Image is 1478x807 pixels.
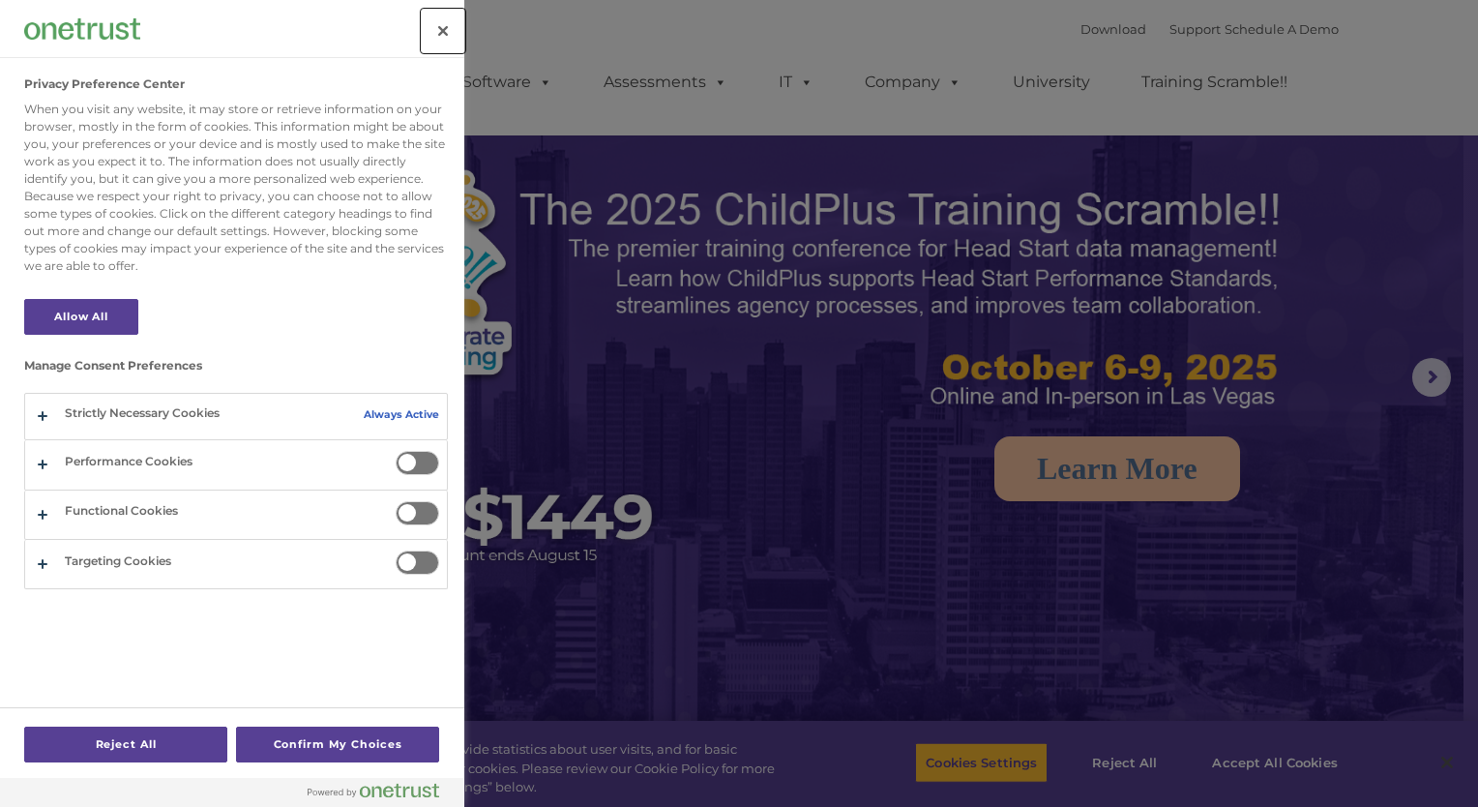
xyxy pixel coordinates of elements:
[24,18,140,39] img: Company Logo
[269,128,328,142] span: Last name
[308,783,439,798] img: Powered by OneTrust Opens in a new Tab
[24,77,185,91] h2: Privacy Preference Center
[24,359,448,382] h3: Manage Consent Preferences
[308,783,455,807] a: Powered by OneTrust Opens in a new Tab
[422,10,464,52] button: Close
[24,101,448,275] div: When you visit any website, it may store or retrieve information on your browser, mostly in the f...
[24,299,138,335] button: Allow All
[24,727,227,762] button: Reject All
[24,10,140,48] div: Company Logo
[269,207,351,222] span: Phone number
[236,727,439,762] button: Confirm My Choices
